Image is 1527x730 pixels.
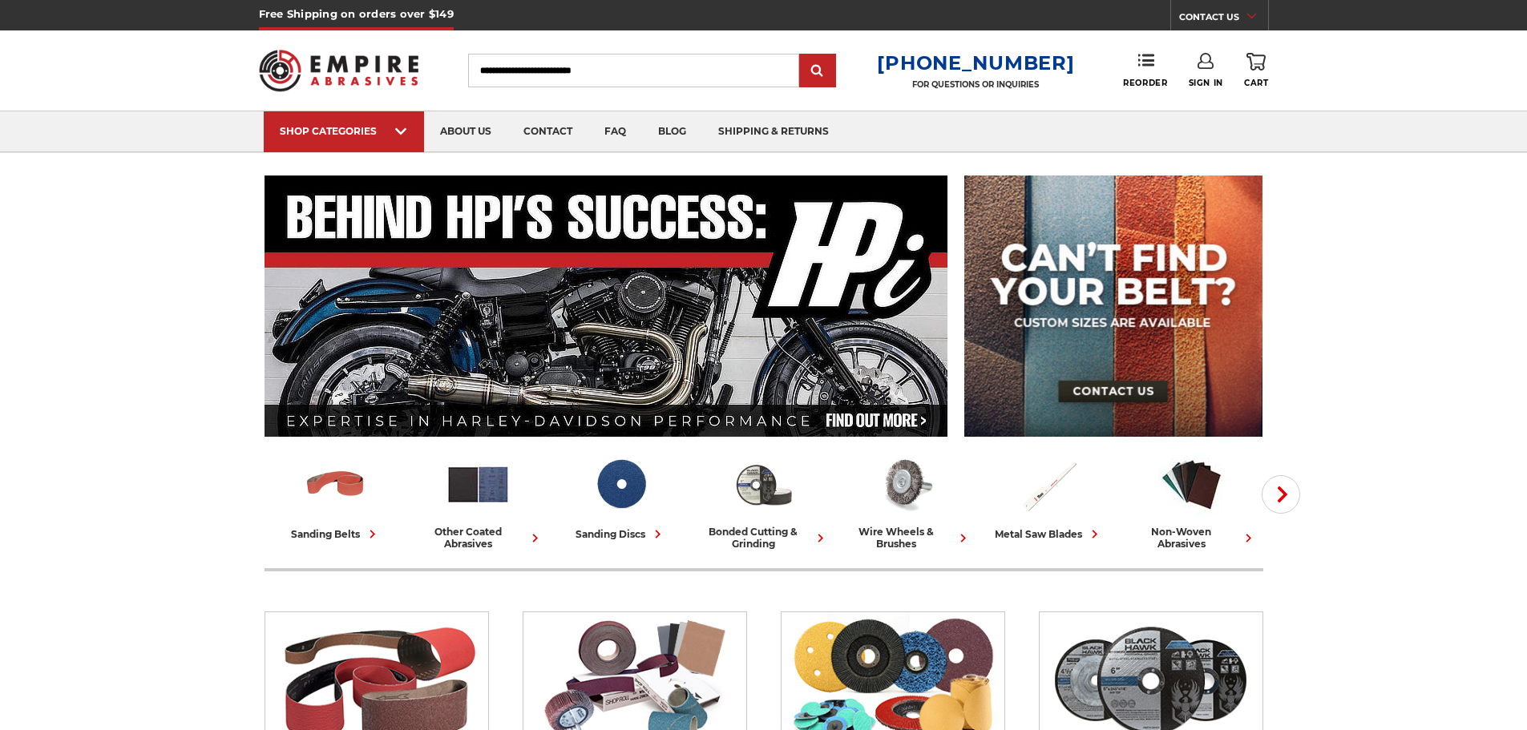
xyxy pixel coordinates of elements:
img: Other Coated Abrasives [445,451,511,518]
img: Metal Saw Blades [1016,451,1082,518]
div: bonded cutting & grinding [699,526,829,550]
img: Sanding Belts [302,451,369,518]
img: promo banner for custom belts. [964,175,1262,437]
img: Empire Abrasives [259,39,419,102]
a: shipping & returns [702,111,845,152]
div: SHOP CATEGORIES [280,125,408,137]
img: Sanding Discs [588,451,654,518]
a: sanding belts [271,451,401,542]
img: Non-woven Abrasives [1158,451,1225,518]
div: metal saw blades [995,526,1103,542]
a: non-woven abrasives [1127,451,1257,550]
button: Next [1262,475,1300,514]
a: blog [642,111,702,152]
div: sanding discs [576,526,666,542]
a: other coated abrasives [414,451,543,550]
div: sanding belts [291,526,381,542]
img: Bonded Cutting & Grinding [730,451,797,518]
a: metal saw blades [984,451,1114,542]
div: wire wheels & brushes [842,526,972,550]
div: other coated abrasives [414,526,543,550]
span: Reorder [1123,78,1167,88]
a: sanding discs [556,451,686,542]
a: CONTACT US [1179,8,1268,30]
a: about us [424,111,507,152]
a: [PHONE_NUMBER] [877,51,1074,75]
a: Reorder [1123,53,1167,87]
span: Cart [1244,78,1268,88]
a: bonded cutting & grinding [699,451,829,550]
a: Cart [1244,53,1268,88]
a: wire wheels & brushes [842,451,972,550]
span: Sign In [1189,78,1223,88]
div: non-woven abrasives [1127,526,1257,550]
input: Submit [802,55,834,87]
img: Wire Wheels & Brushes [873,451,939,518]
img: Banner for an interview featuring Horsepower Inc who makes Harley performance upgrades featured o... [265,175,948,437]
p: FOR QUESTIONS OR INQUIRIES [877,79,1074,90]
a: faq [588,111,642,152]
a: contact [507,111,588,152]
